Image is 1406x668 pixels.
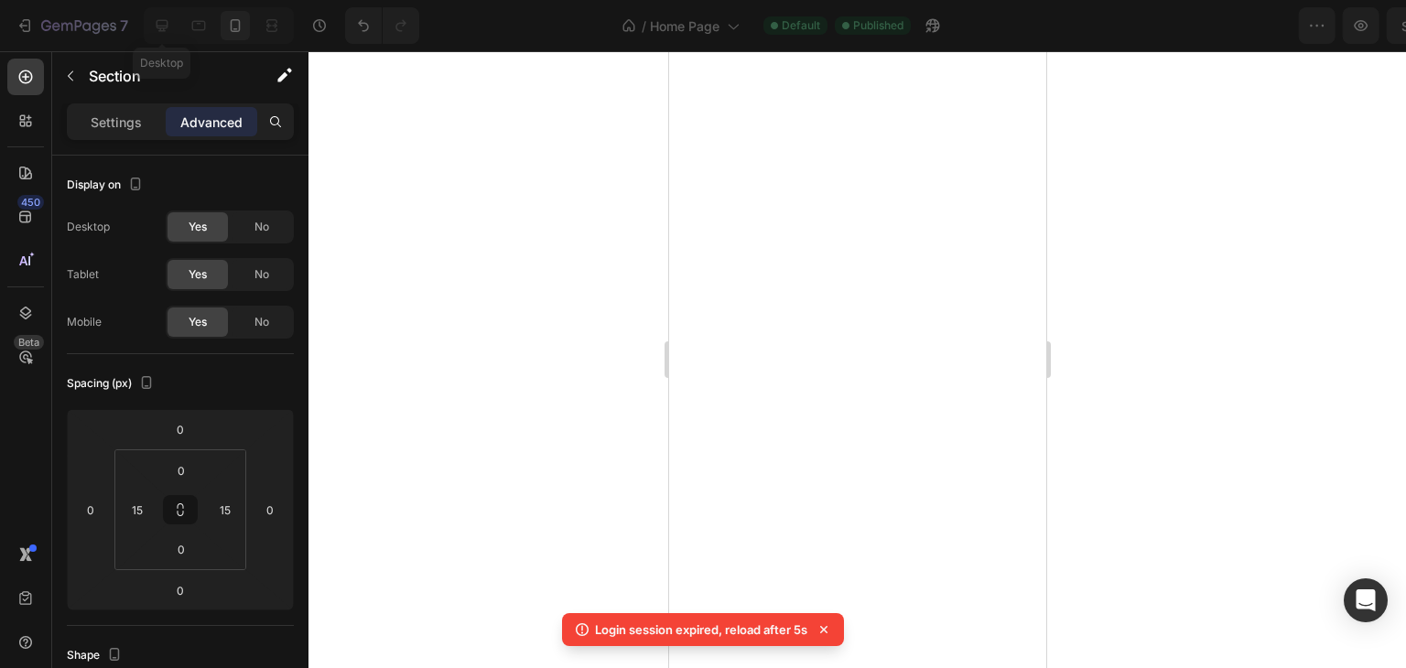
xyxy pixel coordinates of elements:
[1232,18,1262,34] span: Save
[254,219,269,235] span: No
[345,7,419,44] div: Undo/Redo
[67,173,146,198] div: Display on
[180,113,243,132] p: Advanced
[189,314,207,330] span: Yes
[67,219,110,235] div: Desktop
[189,219,207,235] span: Yes
[14,335,44,350] div: Beta
[91,113,142,132] p: Settings
[120,15,128,37] p: 7
[17,195,44,210] div: 450
[7,7,136,44] button: 7
[124,496,151,523] input: 15px
[163,457,200,484] input: 0px
[1217,7,1277,44] button: Save
[853,17,903,34] span: Published
[595,620,807,639] p: Login session expired, reload after 5s
[1344,578,1388,622] div: Open Intercom Messenger
[1300,16,1346,36] div: Publish
[254,266,269,283] span: No
[163,535,200,563] input: 0px
[162,415,199,443] input: 0
[189,266,207,283] span: Yes
[254,314,269,330] span: No
[89,65,239,87] p: Section
[162,576,199,604] input: 0
[77,496,104,523] input: 0
[642,16,646,36] span: /
[67,314,102,330] div: Mobile
[1284,7,1361,44] button: Publish
[211,496,239,523] input: 15px
[67,372,157,396] div: Spacing (px)
[256,496,284,523] input: 0
[67,643,125,668] div: Shape
[650,16,719,36] span: Home Page
[669,51,1046,668] iframe: Design area
[67,266,99,283] div: Tablet
[782,17,820,34] span: Default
